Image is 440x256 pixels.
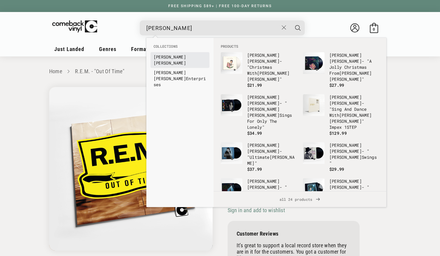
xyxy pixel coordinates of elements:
button: Sign in and add to wishlist [228,207,287,214]
p: - " Sings For Only The Lonely" [247,94,297,130]
b: [PERSON_NAME] [247,142,280,148]
b: [PERSON_NAME] [329,184,362,190]
div: Collections [146,38,214,92]
b: [PERSON_NAME] [329,58,362,64]
span: $27.99 [329,82,344,88]
a: [PERSON_NAME] [PERSON_NAME] [154,54,206,66]
li: Collections [151,44,209,52]
b: [PERSON_NAME] [257,70,289,76]
span: $37.99 [247,166,262,172]
img: Frank Sinatra - "Francis Albert Sinatra & Antonio Carlos Jobim" [303,178,325,200]
span: $29.99 [329,166,344,172]
span: Genres [99,46,116,52]
b: [PERSON_NAME] [247,94,280,100]
b: [PERSON_NAME] [247,184,280,190]
a: FREE SHIPPING $89+ | FREE 100-DAY RETURNS [162,4,278,8]
li: collections: Frank Sinatra [151,52,209,68]
a: Home [49,68,62,74]
b: [PERSON_NAME] [154,70,186,75]
a: Frank Sinatra - "Sinatra Swings" [PERSON_NAME] [PERSON_NAME]- "[PERSON_NAME]Swings" $29.99 [303,142,379,172]
b: [PERSON_NAME] [329,76,362,82]
b: [PERSON_NAME] [339,70,372,76]
li: products: Frank Sinatra - "Ultimate Sinatra" [218,139,300,175]
span: all 24 products [218,191,382,207]
span: Just Landed [54,46,84,52]
p: - "Christmas With " [247,52,297,82]
li: products: Frank Sinatra - "Frank Sinatra Sings For Only The Lonely" [218,91,300,139]
button: Close [278,21,289,34]
b: [PERSON_NAME] [154,76,186,81]
p: Customer Reviews [237,230,351,237]
b: [PERSON_NAME] [329,148,362,154]
a: [PERSON_NAME] [PERSON_NAME]Enterprises [154,70,206,88]
div: Search [140,20,305,35]
b: [PERSON_NAME] [247,58,280,64]
span: Sign in and add to wishlist [228,207,285,213]
span: $129.99 [329,130,347,136]
b: [PERSON_NAME] [329,52,362,58]
li: products: Frank Sinatra - "A Jolly Christmas From Frank Sinatra" [300,49,382,91]
b: [PERSON_NAME] [247,178,280,184]
b: [PERSON_NAME] [329,118,362,124]
b: [PERSON_NAME] [247,106,280,112]
b: [PERSON_NAME] [329,94,362,100]
b: [PERSON_NAME] [154,60,186,66]
input: When autocomplete results are available use up and down arrows to review and enter to select [146,22,279,34]
img: Frank Sinatra - "Sing And Dance With Frank Sinatra" Impex 1STEP [303,94,325,116]
p: - "Sing And Dance With " Impex 1STEP [329,94,379,130]
b: [PERSON_NAME] [247,190,280,196]
li: products: Frank Sinatra - "Christmas With Frank Sinatra" [218,49,300,91]
a: R.E.M. - "Out Of Time" [75,68,124,74]
a: Frank Sinatra - "Christmas With Frank Sinatra" [PERSON_NAME] [PERSON_NAME]- "Christmas With[PERSO... [221,52,297,88]
b: [PERSON_NAME] [247,154,295,166]
li: products: Frank Sinatra - "Sinatra At The Sands" [218,175,300,211]
nav: breadcrumbs [49,67,391,76]
p: - "A Jolly Christmas From " [329,52,379,82]
li: products: Frank Sinatra - "Francis Albert Sinatra & Antonio Carlos Jobim" [300,175,382,217]
img: Frank Sinatra - "A Jolly Christmas From Frank Sinatra" [303,52,325,74]
b: [PERSON_NAME] [247,52,280,58]
li: collections: Frank Sinatra Enterprises [151,68,209,89]
span: $34.99 [247,130,262,136]
div: View All [214,191,386,207]
li: products: Frank Sinatra - "Sing And Dance With Frank Sinatra" Impex 1STEP [300,91,382,139]
img: Frank Sinatra - "Frank Sinatra Sings For Only The Lonely" [221,94,242,116]
b: [PERSON_NAME] [329,154,362,160]
li: Products [218,44,382,49]
li: products: Frank Sinatra - "Sinatra Swings" [300,139,382,175]
p: - "[PERSON_NAME] & [PERSON_NAME]" [329,178,379,208]
a: Frank Sinatra - "Sinatra At The Sands" [PERSON_NAME] [PERSON_NAME]- "[PERSON_NAME]At The Sands" $... [221,178,297,208]
b: [PERSON_NAME] [329,100,362,106]
span: Formats [131,46,151,52]
b: [PERSON_NAME] [339,112,372,118]
p: - " Swings" [329,142,379,166]
b: [PERSON_NAME] [247,100,280,106]
img: Frank Sinatra - "Ultimate Sinatra" [221,142,242,164]
b: [PERSON_NAME] [329,142,362,148]
b: [PERSON_NAME] [247,112,280,118]
img: Frank Sinatra - "Sinatra Swings" [303,142,325,164]
p: - "Ultimate " [247,142,297,166]
b: [PERSON_NAME] [154,54,186,60]
span: 0 [373,27,375,32]
a: Frank Sinatra - "Ultimate Sinatra" [PERSON_NAME] [PERSON_NAME]- "Ultimate[PERSON_NAME]" $37.99 [221,142,297,172]
img: Frank Sinatra - "Sinatra At The Sands" [221,178,242,200]
a: all 24 products [214,191,386,207]
a: Frank Sinatra - "Frank Sinatra Sings For Only The Lonely" [PERSON_NAME] [PERSON_NAME]- "[PERSON_N... [221,94,297,136]
span: $21.99 [247,82,262,88]
p: - " At The Sands" [247,178,297,202]
b: [PERSON_NAME] [247,76,280,82]
div: Products [214,38,386,191]
button: Search [290,20,305,35]
b: [PERSON_NAME] [329,178,362,184]
a: Frank Sinatra - "A Jolly Christmas From Frank Sinatra" [PERSON_NAME] [PERSON_NAME]- "A Jolly Chri... [303,52,379,88]
a: Frank Sinatra - "Sing And Dance With Frank Sinatra" Impex 1STEP [PERSON_NAME] [PERSON_NAME]- "Sin... [303,94,379,136]
a: Frank Sinatra - "Francis Albert Sinatra & Antonio Carlos Jobim" [PERSON_NAME] [PERSON_NAME]- "[PE... [303,178,379,214]
b: [PERSON_NAME] [247,148,280,154]
img: Frank Sinatra - "Christmas With Frank Sinatra" [221,52,242,74]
